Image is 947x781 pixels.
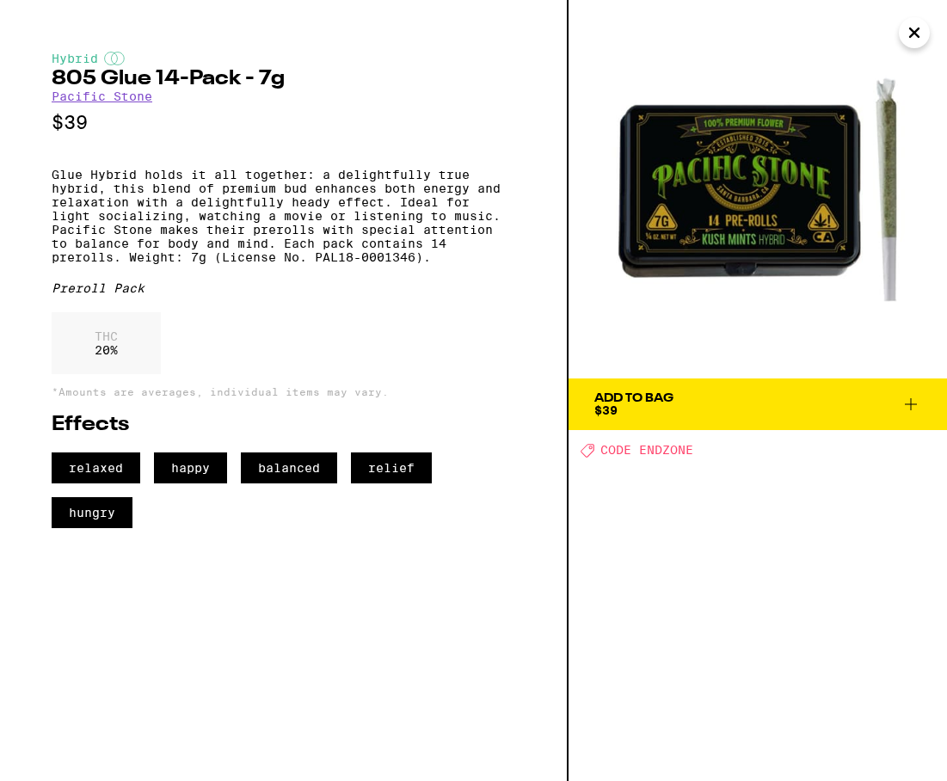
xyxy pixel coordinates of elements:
[52,452,140,483] span: relaxed
[104,52,125,65] img: hybridColor.svg
[594,403,618,417] span: $39
[52,386,515,397] p: *Amounts are averages, individual items may vary.
[52,415,515,435] h2: Effects
[52,497,132,528] span: hungry
[600,444,693,458] span: CODE ENDZONE
[569,378,947,430] button: Add To Bag$39
[52,89,152,103] a: Pacific Stone
[899,17,930,48] button: Close
[10,12,124,26] span: Hi. Need any help?
[52,281,515,295] div: Preroll Pack
[52,168,515,264] p: Glue Hybrid holds it all together: a delightfully true hybrid, this blend of premium bud enhances...
[154,452,227,483] span: happy
[52,69,515,89] h2: 805 Glue 14-Pack - 7g
[351,452,432,483] span: relief
[52,112,515,133] p: $39
[594,392,673,404] div: Add To Bag
[241,452,337,483] span: balanced
[95,329,118,343] p: THC
[52,312,161,374] div: 20 %
[52,52,515,65] div: Hybrid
